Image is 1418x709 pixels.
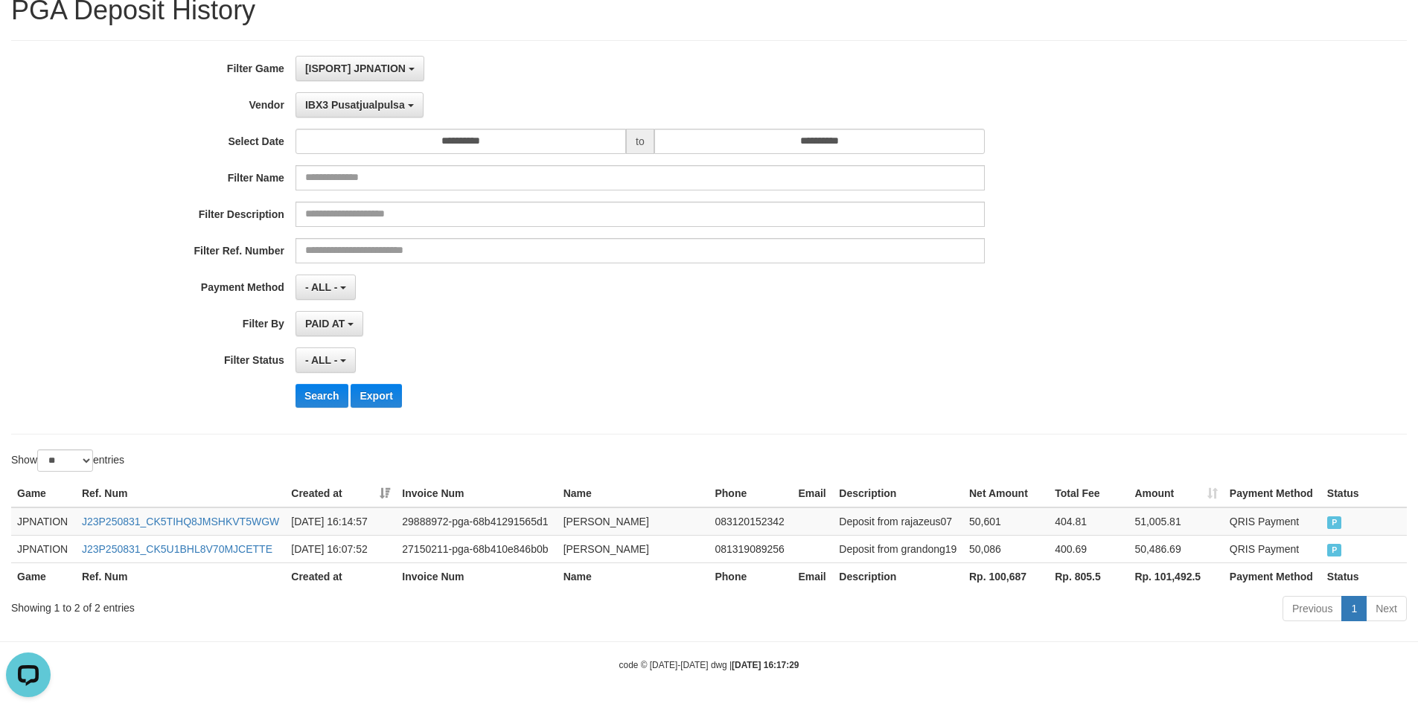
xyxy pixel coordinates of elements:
[1224,480,1321,507] th: Payment Method
[296,275,356,300] button: - ALL -
[558,535,709,562] td: [PERSON_NAME]
[76,562,285,590] th: Ref. Num
[963,535,1049,562] td: 50,086
[833,562,963,590] th: Description
[396,562,557,590] th: Invoice Num
[37,449,93,472] select: Showentries
[1341,596,1367,621] a: 1
[558,507,709,536] td: [PERSON_NAME]
[296,92,424,118] button: IBX3 Pusatjualpulsa
[1327,544,1342,556] span: PAID
[833,535,963,562] td: Deposit from grandong19
[1366,596,1407,621] a: Next
[296,384,348,408] button: Search
[709,507,792,536] td: 083120152342
[1128,507,1223,536] td: 51,005.81
[396,535,557,562] td: 27150211-pga-68b410e846b0b
[558,480,709,507] th: Name
[6,6,51,51] button: Open LiveChat chat widget
[1321,562,1407,590] th: Status
[351,384,401,408] button: Export
[1049,562,1128,590] th: Rp. 805.5
[709,480,792,507] th: Phone
[296,56,424,81] button: [ISPORT] JPNATION
[11,562,76,590] th: Game
[1049,535,1128,562] td: 400.69
[11,535,76,562] td: JPNATION
[285,535,396,562] td: [DATE] 16:07:52
[1283,596,1342,621] a: Previous
[709,535,792,562] td: 081319089256
[305,99,405,111] span: IBX3 Pusatjualpulsa
[396,507,557,536] td: 29888972-pga-68b41291565d1
[285,507,396,536] td: [DATE] 16:14:57
[285,480,396,507] th: Created at: activate to sort column ascending
[82,543,272,555] a: J23P250831_CK5U1BHL8V70MJCETTE
[1049,480,1128,507] th: Total Fee
[709,562,792,590] th: Phone
[1049,507,1128,536] td: 404.81
[792,562,833,590] th: Email
[1224,507,1321,536] td: QRIS Payment
[963,480,1049,507] th: Net Amount
[285,562,396,590] th: Created at
[296,347,356,373] button: - ALL -
[963,562,1049,590] th: Rp. 100,687
[305,281,338,293] span: - ALL -
[833,480,963,507] th: Description
[11,480,76,507] th: Game
[1128,480,1223,507] th: Amount: activate to sort column ascending
[11,449,124,472] label: Show entries
[11,507,76,536] td: JPNATION
[305,318,345,330] span: PAID AT
[1224,562,1321,590] th: Payment Method
[963,507,1049,536] td: 50,601
[1128,562,1223,590] th: Rp. 101,492.5
[1327,516,1342,529] span: PAID
[619,660,799,670] small: code © [DATE]-[DATE] dwg |
[558,562,709,590] th: Name
[833,507,963,536] td: Deposit from rajazeus07
[305,354,338,366] span: - ALL -
[1224,535,1321,562] td: QRIS Payment
[11,594,580,615] div: Showing 1 to 2 of 2 entries
[1321,480,1407,507] th: Status
[82,516,279,527] a: J23P250831_CK5TIHQ8JMSHKVT5WGW
[305,62,406,74] span: [ISPORT] JPNATION
[626,129,654,154] span: to
[76,480,285,507] th: Ref. Num
[396,480,557,507] th: Invoice Num
[792,480,833,507] th: Email
[1128,535,1223,562] td: 50,486.69
[296,311,363,336] button: PAID AT
[732,660,799,670] strong: [DATE] 16:17:29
